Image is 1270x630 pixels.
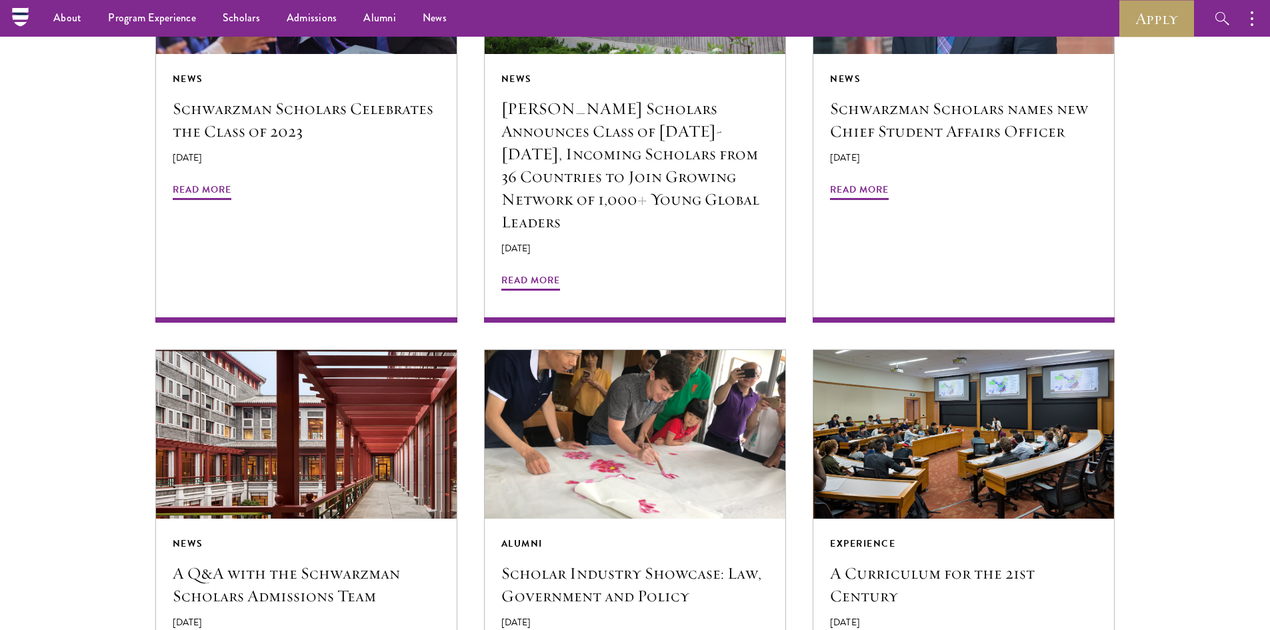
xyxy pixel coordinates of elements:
div: News [173,71,440,87]
h5: Schwarzman Scholars Celebrates the Class of 2023 [173,97,440,143]
p: [DATE] [173,151,440,165]
h5: Scholar Industry Showcase: Law, Government and Policy [501,562,769,607]
p: [DATE] [173,615,440,629]
p: [DATE] [830,615,1097,629]
span: Read More [830,181,889,202]
p: [DATE] [501,241,769,255]
span: Read More [501,272,560,293]
div: News [830,71,1097,87]
h5: [PERSON_NAME] Scholars Announces Class of [DATE]-[DATE], Incoming Scholars from 36 Countries to J... [501,97,769,233]
p: [DATE] [501,615,769,629]
h5: Schwarzman Scholars names new Chief Student Affairs Officer [830,97,1097,143]
div: Alumni [501,535,769,552]
span: Read More [173,181,231,202]
p: [DATE] [830,151,1097,165]
div: News [173,535,440,552]
h5: A Curriculum for the 21st Century [830,562,1097,607]
div: Experience [830,535,1097,552]
h5: A Q&A with the Schwarzman Scholars Admissions Team [173,562,440,607]
div: News [501,71,769,87]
